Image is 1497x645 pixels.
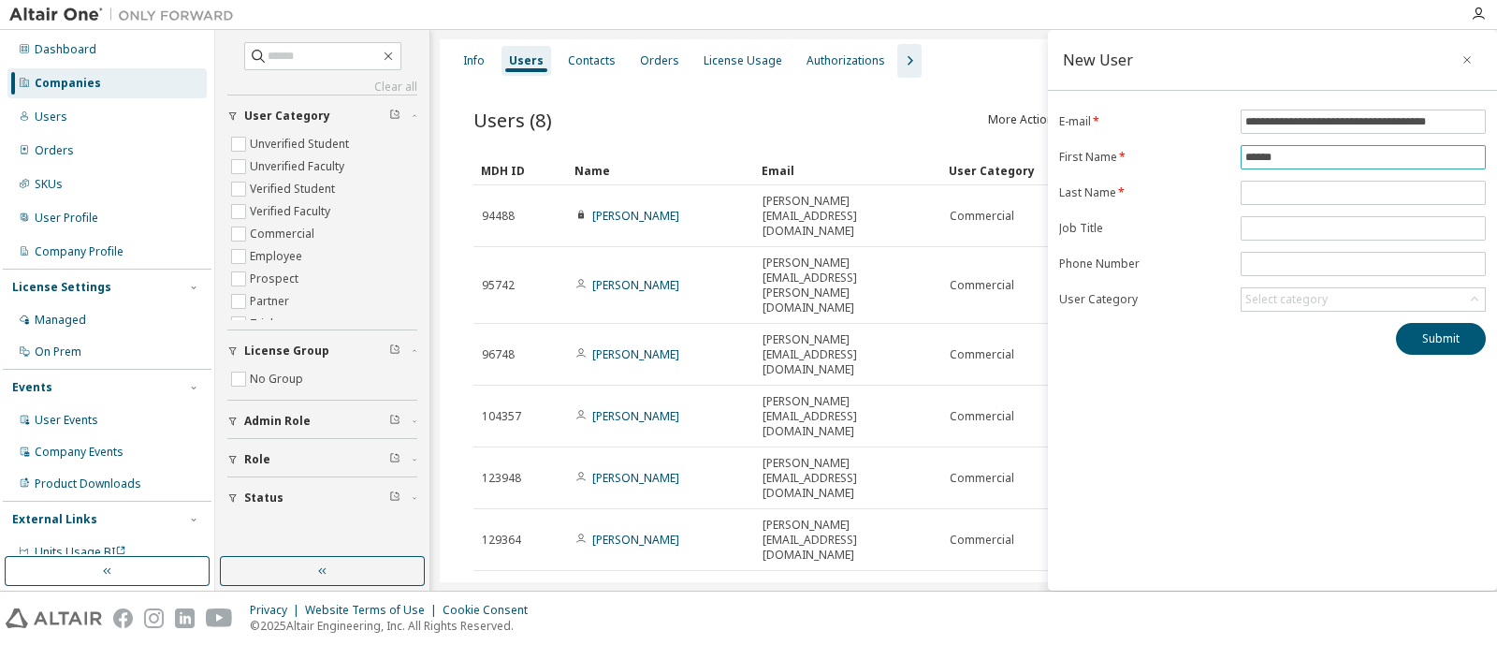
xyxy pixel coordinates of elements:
span: [PERSON_NAME][EMAIL_ADDRESS][PERSON_NAME][DOMAIN_NAME] [763,256,933,315]
label: First Name [1059,150,1229,165]
p: © 2025 Altair Engineering, Inc. All Rights Reserved. [250,618,539,634]
div: Product Downloads [35,476,141,491]
a: [PERSON_NAME] [592,470,679,486]
span: Role [244,452,270,467]
button: User Category [227,95,417,137]
div: Users [35,110,67,125]
a: [PERSON_NAME] [592,346,679,362]
div: On Prem [35,344,81,359]
div: Privacy [250,603,305,618]
label: Phone Number [1059,257,1229,271]
div: Authorizations [807,53,885,68]
div: Select category [1245,292,1328,307]
span: Clear filter [389,452,400,467]
div: User Events [35,413,98,428]
span: Commercial [950,209,1014,224]
span: Commercial [950,471,1014,486]
label: Last Name [1059,185,1229,200]
span: Commercial [950,278,1014,293]
span: Units Usage BI [35,544,126,560]
span: Users (8) [473,107,552,133]
img: facebook.svg [113,608,133,628]
div: Companies [35,76,101,91]
img: altair_logo.svg [6,608,102,628]
button: Admin Role [227,401,417,442]
span: [PERSON_NAME][EMAIL_ADDRESS][DOMAIN_NAME] [763,394,933,439]
div: Company Profile [35,244,124,259]
span: 104357 [482,409,521,424]
div: External Links [12,512,97,527]
label: Commercial [250,223,318,245]
label: Verified Student [250,178,339,200]
span: License Group [244,344,329,359]
span: Clear filter [389,344,400,359]
span: Clear filter [389,109,400,124]
img: instagram.svg [144,608,164,628]
span: Clear filter [389,414,400,429]
label: Unverified Faculty [250,155,348,178]
label: User Category [1059,292,1229,307]
a: Clear all [227,80,417,95]
button: Role [227,439,417,480]
label: Verified Faculty [250,200,334,223]
div: Contacts [568,53,616,68]
div: Cookie Consent [443,603,539,618]
div: Select category [1242,288,1485,311]
span: 96748 [482,347,515,362]
span: [PERSON_NAME][EMAIL_ADDRESS][DOMAIN_NAME] [763,518,933,563]
label: Partner [250,290,293,313]
span: Commercial [950,409,1014,424]
div: License Usage [704,53,782,68]
span: 94488 [482,209,515,224]
div: User Category [949,155,1052,185]
label: Trial [250,313,277,335]
img: Altair One [9,6,243,24]
div: Name [574,155,747,185]
img: youtube.svg [206,608,233,628]
button: Submit [1396,323,1486,355]
a: [PERSON_NAME] [592,532,679,548]
button: License Group [227,330,417,372]
div: Email [762,155,934,185]
label: Prospect [250,268,302,290]
a: [PERSON_NAME] [592,208,679,224]
span: Status [244,491,283,506]
span: Commercial [950,347,1014,362]
span: User Category [244,109,330,124]
a: [PERSON_NAME] [592,408,679,424]
span: [PERSON_NAME][EMAIL_ADDRESS][DOMAIN_NAME] [763,456,933,501]
button: Status [227,477,417,519]
div: SKUs [35,177,63,192]
label: E-mail [1059,114,1229,129]
div: Info [463,53,485,68]
div: Managed [35,313,86,328]
div: New User [1063,52,1133,67]
div: Dashboard [35,42,96,57]
label: Job Title [1059,221,1229,236]
div: License Settings [12,280,111,295]
span: [PERSON_NAME][EMAIL_ADDRESS][DOMAIN_NAME] [763,332,933,377]
label: No Group [250,368,307,390]
div: Orders [35,143,74,158]
span: Clear filter [389,491,400,506]
div: MDH ID [481,155,560,185]
span: 95742 [482,278,515,293]
span: 129364 [482,533,521,548]
div: Website Terms of Use [305,603,443,618]
div: Events [12,380,52,395]
span: 123948 [482,471,521,486]
span: Commercial [950,533,1014,548]
div: Users [509,53,544,68]
img: linkedin.svg [175,608,195,628]
div: Orders [640,53,679,68]
label: Unverified Student [250,133,353,155]
a: [PERSON_NAME] [592,277,679,293]
div: User Profile [35,211,98,226]
span: Admin Role [244,414,311,429]
label: Employee [250,245,306,268]
span: [PERSON_NAME][EMAIL_ADDRESS][DOMAIN_NAME] [763,194,933,239]
div: Company Events [35,445,124,460]
button: More Actions [986,104,1076,136]
span: [PERSON_NAME][EMAIL_ADDRESS][PERSON_NAME][DOMAIN_NAME] [763,579,933,639]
